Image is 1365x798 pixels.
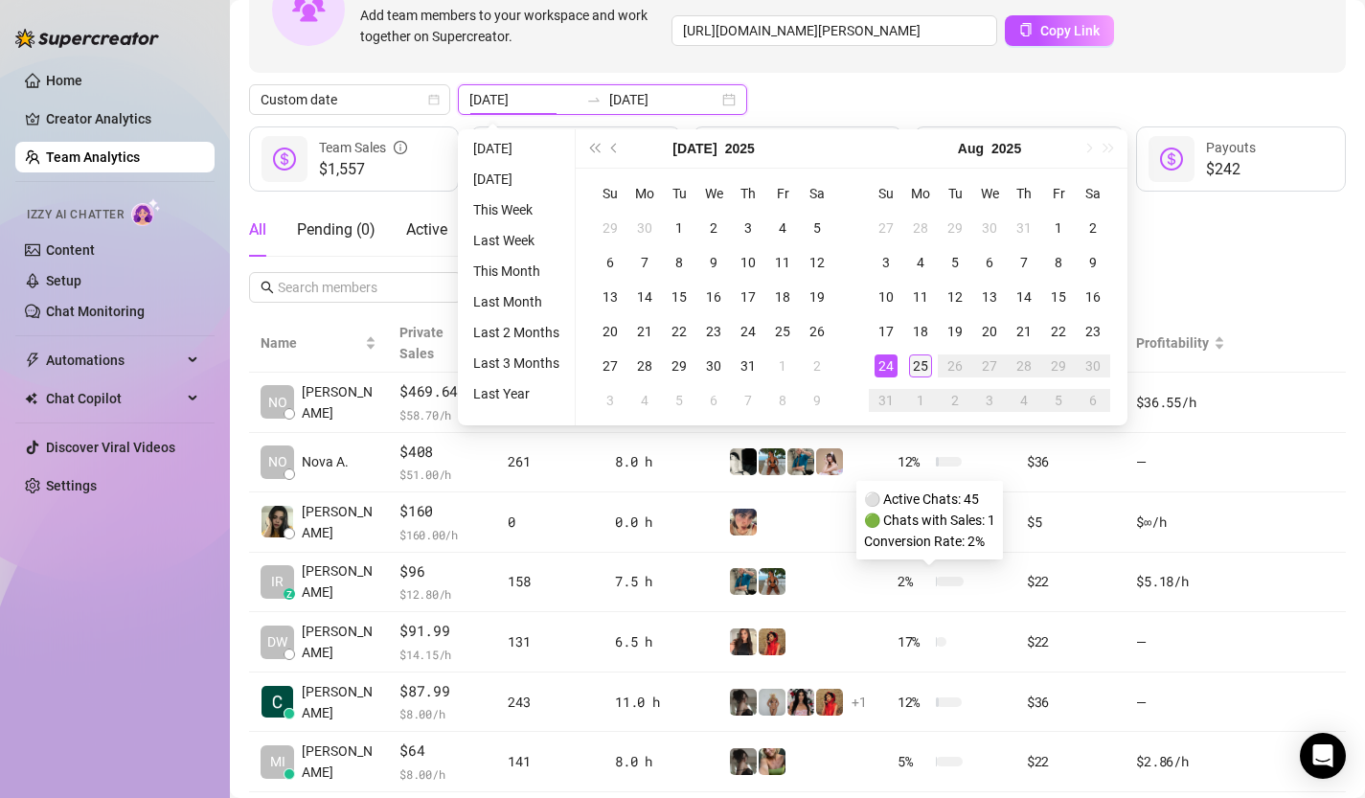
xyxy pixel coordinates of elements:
td: 2025-07-13 [593,280,627,314]
div: 3 [875,251,898,274]
div: 9 [806,389,829,412]
div: 18 [771,285,794,308]
div: 11 [909,285,932,308]
div: 6 [1081,389,1104,412]
img: Eavnc [730,568,757,595]
div: Team Sales [319,137,407,158]
div: 25 [771,320,794,343]
span: search [261,281,274,294]
td: 2025-08-18 [903,314,938,349]
div: 1 [909,389,932,412]
td: 2025-08-03 [593,383,627,418]
td: 2025-08-09 [1076,245,1110,280]
span: [PERSON_NAME] [302,560,376,603]
span: $ 51.00 /h [399,465,485,484]
div: 3 [978,389,1001,412]
th: Fr [765,176,800,211]
td: 2025-07-01 [662,211,696,245]
div: 6.5 h [615,631,706,652]
td: 2025-07-14 [627,280,662,314]
span: $ 160.00 /h [399,525,485,544]
img: comicaltaco [730,448,757,475]
td: 2025-08-04 [627,383,662,418]
div: 31 [1012,217,1035,239]
div: 5 [806,217,829,239]
li: Last 3 Months [466,352,567,375]
span: $91.99 [399,620,485,643]
div: 10 [875,285,898,308]
td: 2025-08-01 [765,349,800,383]
td: 2025-08-26 [938,349,972,383]
span: [PERSON_NAME] [302,621,376,663]
span: NO [268,451,287,472]
td: 2025-08-07 [731,383,765,418]
td: 2025-08-16 [1076,280,1110,314]
div: 22 [668,320,691,343]
div: $∞ /h [1136,512,1224,533]
div: 31 [737,354,760,377]
td: 2025-08-19 [938,314,972,349]
a: Chat Monitoring [46,304,145,319]
div: 5 [1047,389,1070,412]
td: 2025-06-29 [593,211,627,245]
td: 2025-08-01 [1041,211,1076,245]
div: 16 [702,285,725,308]
td: 2025-07-11 [765,245,800,280]
div: 14 [1012,285,1035,308]
div: 24 [737,320,760,343]
td: 2025-08-12 [938,280,972,314]
div: 30 [1081,354,1104,377]
th: Tu [662,176,696,211]
div: 158 [508,571,592,592]
img: daiisyjane [730,748,757,775]
th: Fr [1041,176,1076,211]
span: Name [261,332,361,353]
span: $ 14.15 /h [399,645,485,664]
span: [PERSON_NAME] [302,381,376,423]
div: $5.18 /h [1136,571,1224,592]
div: 28 [1012,354,1035,377]
div: 12 [806,251,829,274]
div: 4 [633,389,656,412]
div: 26 [944,354,967,377]
div: 2 [806,354,829,377]
td: 2025-08-04 [903,245,938,280]
img: logo-BBDzfeDw.svg [15,29,159,48]
span: Payouts [1206,140,1256,155]
li: Last Month [466,290,567,313]
span: $160 [399,500,485,523]
td: 2025-08-30 [1076,349,1110,383]
div: 26 [806,320,829,343]
td: 2025-07-24 [731,314,765,349]
a: Settings [46,478,97,493]
td: — [1125,612,1236,673]
span: IR [271,571,284,592]
td: 2025-07-09 [696,245,731,280]
span: DW [267,631,287,652]
span: Private Sales [399,325,444,361]
th: Su [593,176,627,211]
td: 2025-07-31 [731,349,765,383]
span: $408 [399,441,485,464]
div: 11 [771,251,794,274]
div: 1 [668,217,691,239]
td: 2025-09-06 [1076,383,1110,418]
li: Last 2 Months [466,321,567,344]
div: 7 [633,251,656,274]
div: 1 [771,354,794,377]
td: 2025-07-22 [662,314,696,349]
div: 21 [633,320,656,343]
td: 2025-07-18 [765,280,800,314]
td: 2025-07-16 [696,280,731,314]
img: empress.venus [787,689,814,716]
span: Copy Link [1040,23,1100,38]
a: Home [46,73,82,88]
span: $96 [399,560,485,583]
div: 0 [508,512,592,533]
td: 2025-08-11 [903,280,938,314]
div: 10 [737,251,760,274]
button: Choose a year [725,129,755,168]
div: 6 [599,251,622,274]
span: dollar-circle [273,148,296,171]
td: 2025-08-07 [1007,245,1041,280]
